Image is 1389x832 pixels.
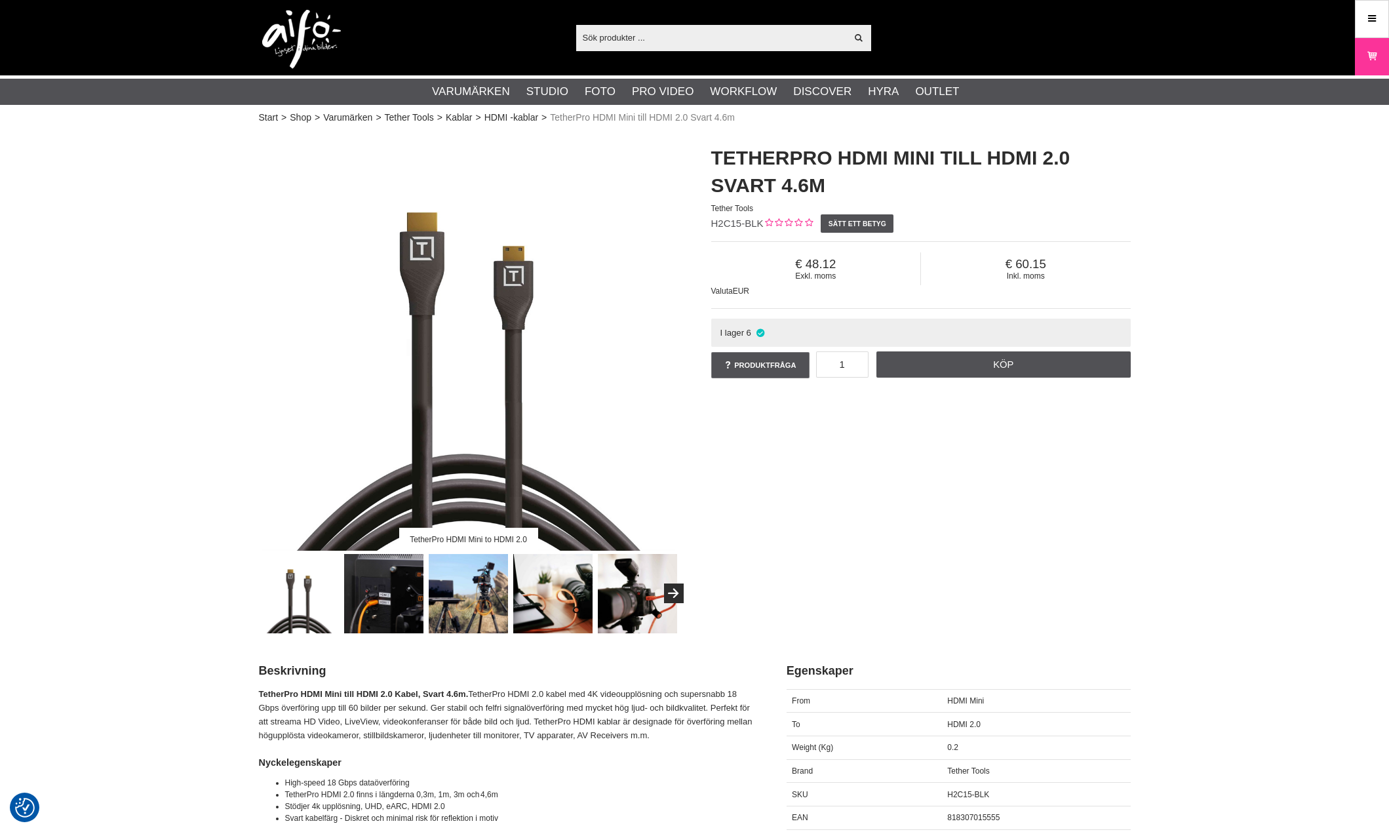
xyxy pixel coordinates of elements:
img: logo.png [262,10,341,69]
a: Foto [585,83,616,100]
span: 818307015555 [947,813,1000,822]
a: Workflow [710,83,777,100]
span: 6 [747,328,751,338]
span: 48.12 [711,257,921,271]
img: 4k resolution support, UHD, eARC, HDMI 2.0 [344,554,423,633]
a: Pro Video [632,83,694,100]
a: Discover [793,83,851,100]
a: Tether Tools [385,111,434,125]
img: TetherPro HDMI Mini to HDMI 2.0 [260,554,339,633]
span: > [541,111,547,125]
div: TetherPro HDMI Mini to HDMI 2.0 [399,528,538,551]
span: > [281,111,286,125]
span: From [792,696,810,705]
li: Svart kabelfärg - Diskret och minimal risk för reflektion i motiv [285,812,754,824]
a: Köp [876,351,1131,378]
span: H2C15-BLK [711,218,764,229]
span: To [792,720,800,729]
span: SKU [792,790,808,799]
span: HDMI 2.0 [947,720,981,729]
span: I lager [720,328,744,338]
span: Tether Tools [947,766,989,776]
span: Inkl. moms [921,271,1131,281]
a: Shop [290,111,311,125]
img: TetherPro HDMI Mini to HDMI 2.0 [259,131,678,551]
span: > [315,111,320,125]
span: EAN [792,813,808,822]
span: 0.2 [947,743,958,752]
a: Varumärken [323,111,372,125]
p: TetherPro HDMI 2.0 kabel med 4K videoupplösning och supersnabb 18 Gbps överföring upp till 60 bil... [259,688,754,742]
img: Revisit consent button [15,798,35,818]
button: Next [664,584,684,603]
h1: TetherPro HDMI Mini till HDMI 2.0 Svart 4.6m [711,144,1131,199]
span: Tether Tools [711,204,753,213]
span: Valuta [711,287,733,296]
h2: Egenskaper [787,663,1131,679]
i: I lager [754,328,766,338]
span: HDMI Mini [947,696,984,705]
span: TetherPro HDMI Mini till HDMI 2.0 Svart 4.6m [550,111,735,125]
span: Exkl. moms [711,271,921,281]
a: HDMI -kablar [484,111,538,125]
a: Sätt ett betyg [821,214,893,233]
li: TetherPro HDMI 2.0 finns i längderna 0,3m, 1m, 3m och 4,6m [285,789,754,801]
a: Outlet [915,83,959,100]
span: Weight (Kg) [792,743,833,752]
li: Stödjer 4k upplösning, UHD, eARC, HDMI 2.0​ [285,801,754,812]
h2: Beskrivning [259,663,754,679]
a: Hyra [868,83,899,100]
span: 60.15 [921,257,1131,271]
strong: TetherPro HDMI Mini till HDMI 2.0 Kabel, Svart 4.6m. [259,689,469,699]
span: > [376,111,381,125]
span: Brand [792,766,813,776]
a: Kablar [446,111,472,125]
img: Tether Pro [429,554,508,633]
a: Studio [526,83,568,100]
span: > [437,111,442,125]
a: Produktfråga [711,352,810,378]
input: Sök produkter ... [576,28,847,47]
img: Tether Pro [598,554,677,633]
h4: Nyckelegenskaper [259,756,754,769]
span: EUR [733,287,749,296]
img: Tether Pro [513,554,593,633]
span: > [475,111,480,125]
div: Kundbetyg: 0 [764,217,813,231]
button: Samtyckesinställningar [15,796,35,820]
li: High-speed 18 Gbps dataöverföring [285,777,754,789]
span: H2C15-BLK [947,790,989,799]
a: Start [259,111,279,125]
a: Varumärken [432,83,510,100]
